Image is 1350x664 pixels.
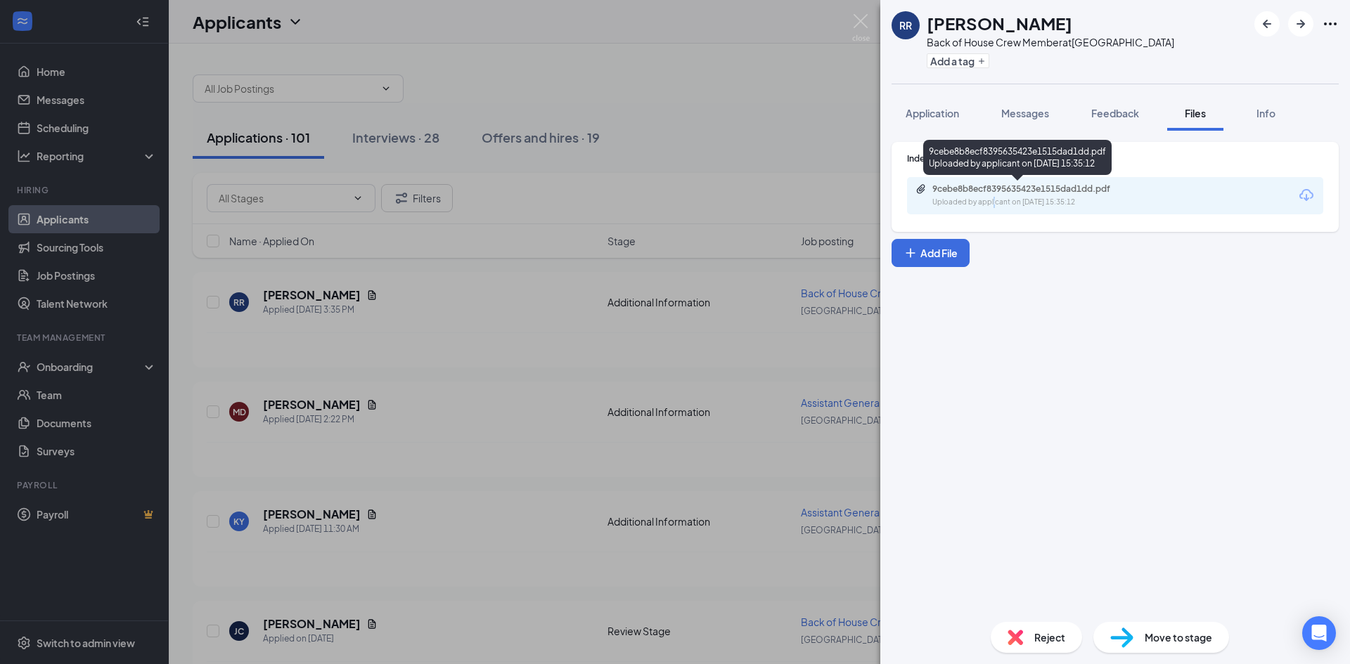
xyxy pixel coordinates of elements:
[906,107,959,119] span: Application
[977,57,986,65] svg: Plus
[932,183,1129,195] div: 9cebe8b8ecf8395635423e1515dad1dd.pdf
[1298,187,1315,204] svg: Download
[1256,107,1275,119] span: Info
[927,35,1174,49] div: Back of House Crew Member at [GEOGRAPHIC_DATA]
[1288,11,1313,37] button: ArrowRight
[927,11,1072,35] h1: [PERSON_NAME]
[1145,630,1212,645] span: Move to stage
[1001,107,1049,119] span: Messages
[923,140,1112,175] div: 9cebe8b8ecf8395635423e1515dad1dd.pdf Uploaded by applicant on [DATE] 15:35:12
[892,239,970,267] button: Add FilePlus
[932,197,1143,208] div: Uploaded by applicant on [DATE] 15:35:12
[907,152,1323,164] div: Indeed Resume
[899,18,912,32] div: RR
[915,183,927,195] svg: Paperclip
[1034,630,1065,645] span: Reject
[1091,107,1139,119] span: Feedback
[1254,11,1280,37] button: ArrowLeftNew
[1259,15,1275,32] svg: ArrowLeftNew
[1322,15,1339,32] svg: Ellipses
[1185,107,1206,119] span: Files
[904,246,918,260] svg: Plus
[1302,616,1336,650] div: Open Intercom Messenger
[915,183,1143,208] a: Paperclip9cebe8b8ecf8395635423e1515dad1dd.pdfUploaded by applicant on [DATE] 15:35:12
[1292,15,1309,32] svg: ArrowRight
[927,53,989,68] button: PlusAdd a tag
